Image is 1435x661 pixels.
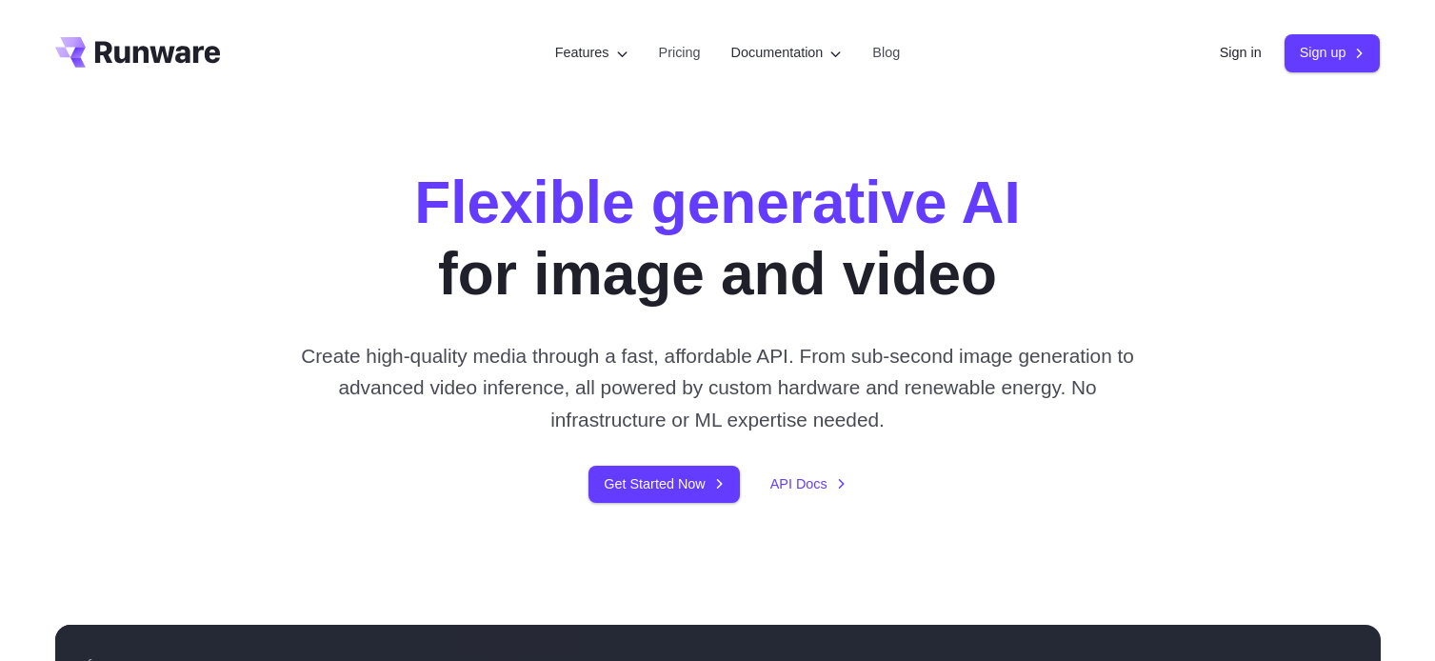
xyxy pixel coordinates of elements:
[588,466,739,503] a: Get Started Now
[555,42,628,64] label: Features
[55,37,221,68] a: Go to /
[731,42,843,64] label: Documentation
[293,340,1142,435] p: Create high-quality media through a fast, affordable API. From sub-second image generation to adv...
[770,473,847,495] a: API Docs
[872,42,900,64] a: Blog
[414,168,1020,310] h1: for image and video
[659,42,701,64] a: Pricing
[414,170,1020,235] strong: Flexible generative AI
[1220,42,1262,64] a: Sign in
[1285,34,1381,71] a: Sign up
